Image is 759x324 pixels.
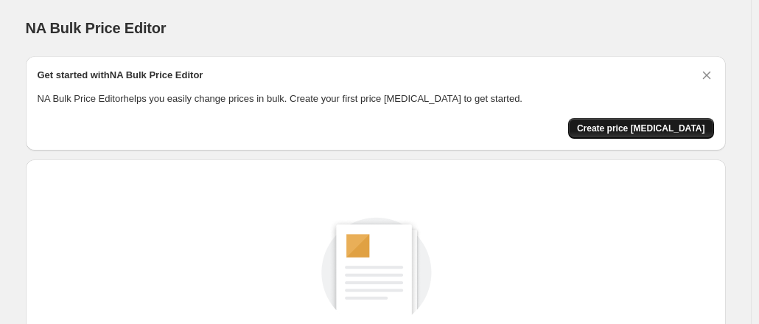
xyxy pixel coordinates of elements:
button: Create price change job [568,118,714,139]
span: Create price [MEDICAL_DATA] [577,123,705,134]
h2: Get started with NA Bulk Price Editor [38,68,203,83]
p: NA Bulk Price Editor helps you easily change prices in bulk. Create your first price [MEDICAL_DAT... [38,92,714,106]
span: NA Bulk Price Editor [26,20,167,36]
button: Dismiss card [699,68,714,83]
